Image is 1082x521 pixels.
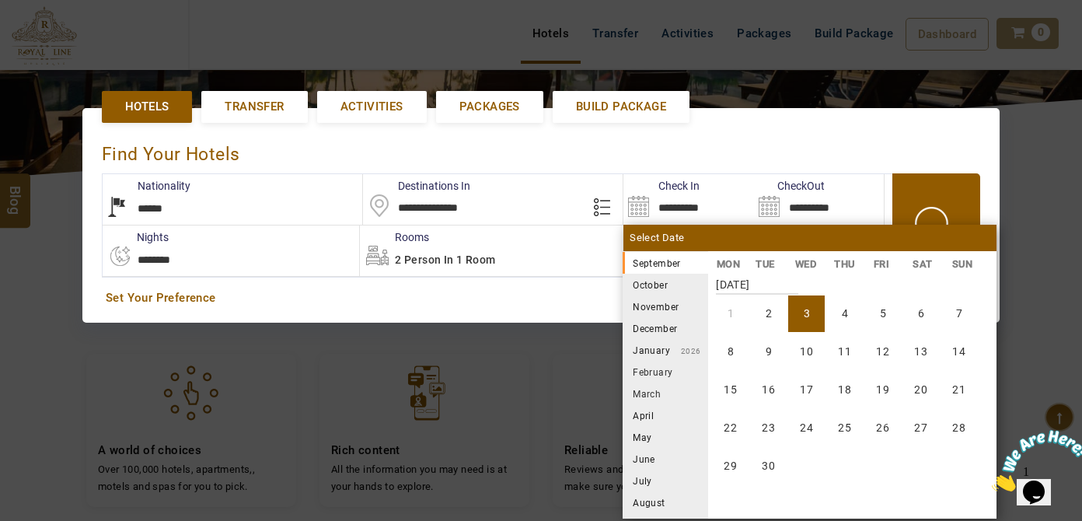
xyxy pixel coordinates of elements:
[225,99,284,115] span: Transfer
[317,91,427,123] a: Activities
[902,334,939,370] li: Saturday, 13 September 2025
[748,256,787,272] li: TUE
[623,252,708,274] li: September
[712,410,749,446] li: Monday, 22 September 2025
[788,295,825,332] li: Wednesday, 3 September 2025
[6,6,103,68] img: Chat attention grabber
[750,410,787,446] li: Tuesday, 23 September 2025
[623,174,753,225] input: Search
[459,99,520,115] span: Packages
[708,256,748,272] li: MON
[623,470,708,491] li: July
[902,372,939,408] li: Saturday, 20 September 2025
[864,295,901,332] li: Friday, 5 September 2025
[941,372,977,408] li: Sunday, 21 September 2025
[905,256,944,272] li: SAT
[623,317,708,339] li: December
[553,91,689,123] a: Build Package
[750,372,787,408] li: Tuesday, 16 September 2025
[623,426,708,448] li: May
[681,260,790,268] small: 2025
[754,178,825,194] label: CheckOut
[395,254,495,266] span: 2 Person in 1 Room
[864,372,901,408] li: Friday, 19 September 2025
[623,491,708,513] li: August
[201,91,307,123] a: Transfer
[754,174,884,225] input: Search
[941,410,977,446] li: Sunday, 28 September 2025
[623,448,708,470] li: June
[944,256,983,272] li: SUN
[826,334,863,370] li: Thursday, 11 September 2025
[363,178,470,194] label: Destinations In
[576,99,666,115] span: Build Package
[750,334,787,370] li: Tuesday, 9 September 2025
[788,410,825,446] li: Wednesday, 24 September 2025
[716,267,798,295] strong: [DATE]
[623,225,996,251] div: Select Date
[712,448,749,484] li: Monday, 29 September 2025
[941,295,977,332] li: Sunday, 7 September 2025
[102,128,980,173] div: Find Your Hotels
[712,334,749,370] li: Monday, 8 September 2025
[902,410,939,446] li: Saturday, 27 September 2025
[787,256,826,272] li: WED
[826,410,863,446] li: Thursday, 25 September 2025
[623,361,708,383] li: February
[750,295,787,332] li: Tuesday, 2 September 2025
[986,424,1082,498] iframe: chat widget
[865,256,905,272] li: FRI
[941,334,977,370] li: Sunday, 14 September 2025
[623,404,708,426] li: April
[826,372,863,408] li: Thursday, 18 September 2025
[125,99,169,115] span: Hotels
[102,91,192,123] a: Hotels
[750,448,787,484] li: Tuesday, 30 September 2025
[623,274,708,295] li: October
[670,347,701,355] small: 2026
[360,229,429,245] label: Rooms
[623,383,708,404] li: March
[826,295,863,332] li: Thursday, 4 September 2025
[6,6,12,19] span: 1
[864,334,901,370] li: Friday, 12 September 2025
[623,178,700,194] label: Check In
[102,229,169,245] label: nights
[623,295,708,317] li: November
[788,334,825,370] li: Wednesday, 10 September 2025
[864,410,901,446] li: Friday, 26 September 2025
[623,339,708,361] li: January
[106,290,976,306] a: Set Your Preference
[788,372,825,408] li: Wednesday, 17 September 2025
[436,91,543,123] a: Packages
[902,295,939,332] li: Saturday, 6 September 2025
[712,372,749,408] li: Monday, 15 September 2025
[340,99,403,115] span: Activities
[826,256,866,272] li: THU
[103,178,190,194] label: Nationality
